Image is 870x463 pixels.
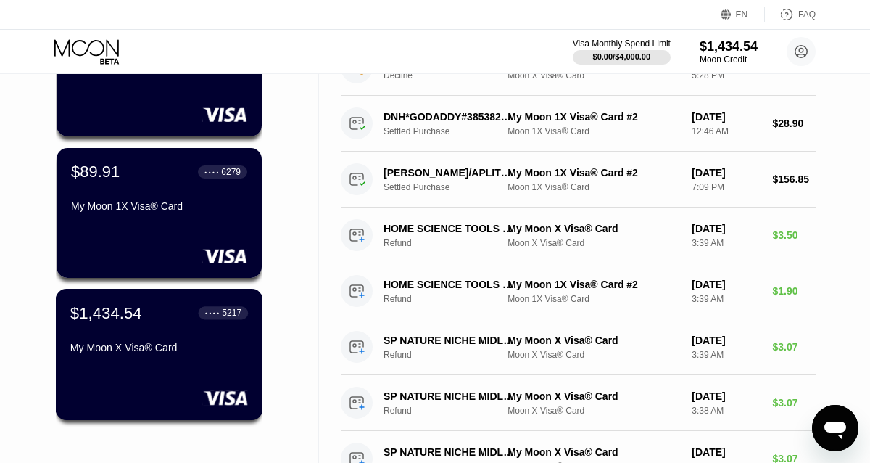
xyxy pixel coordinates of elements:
div: $28.90 [773,118,816,129]
div: My Moon 1X Visa® Card [71,200,247,212]
div: Moon 1X Visa® Card [507,126,680,136]
div: [DATE] [692,279,761,290]
div: My Moon X Visa® Card [70,342,248,353]
div: FAQ [798,9,816,20]
div: My Moon X Visa® Card [507,223,680,234]
div: SP NATURE NICHE MIDLAND USRefundMy Moon X Visa® CardMoon X Visa® Card[DATE]3:39 AM$3.07 [341,319,816,375]
div: $1,434.54 [700,39,758,54]
div: $89.91 [71,163,120,181]
div: $89.91● ● ● ●6279My Moon 1X Visa® Card [57,148,262,278]
div: SP NATURE NICHE MIDLAND USRefundMy Moon X Visa® CardMoon X Visa® Card[DATE]3:38 AM$3.07 [341,375,816,431]
div: DNH*GODADDY#3853827211 480-5058855 US [384,111,513,123]
div: Visa Monthly Spend Limit [573,38,671,49]
div: HOME SCIENCE TOOLS 4062560990 USRefundMy Moon X Visa® CardMoon X Visa® Card[DATE]3:39 AM$3.50 [341,208,816,263]
div: Decline [384,70,523,81]
div: Settled Purchase [384,182,523,192]
div: $0.00 / $4,000.00 [593,52,651,61]
div: 6279 [221,167,241,177]
div: My Moon X Visa® Card [507,335,680,346]
div: HOME SCIENCE TOOLS 4062560990 US [384,279,513,290]
div: 3:39 AM [692,350,761,360]
div: $1,434.54Moon Credit [700,39,758,65]
div: Moon X Visa® Card [507,406,680,416]
div: $3.07 [773,341,816,353]
div: $3.50 [773,229,816,241]
div: $1,434.54● ● ● ●5217My Moon X Visa® Card [57,290,262,419]
div: 5217 [222,308,241,318]
div: Moon 1X Visa® Card [507,294,680,304]
div: 3:39 AM [692,238,761,248]
div: DNH*GODADDY#3853827211 480-5058855 USSettled PurchaseMy Moon 1X Visa® Card #2Moon 1X Visa® Card[D... [341,96,816,152]
div: [DATE] [692,111,761,123]
div: HOME SCIENCE TOOLS 4062560990 USRefundMy Moon 1X Visa® Card #2Moon 1X Visa® Card[DATE]3:39 AM$1.90 [341,263,816,319]
div: Refund [384,294,523,304]
div: HOME SCIENCE TOOLS 4062560990 US [384,223,513,234]
div: ● ● ● ● [205,311,220,315]
div: My Moon 1X Visa® Card #2 [507,279,680,290]
div: My Moon X Visa® Card [507,390,680,402]
div: EN [736,9,748,20]
div: 5:28 PM [692,70,761,81]
div: [DATE] [692,390,761,402]
div: Refund [384,350,523,360]
div: Settled Purchase [384,126,523,136]
div: Visa Monthly Spend Limit$0.00/$4,000.00 [573,38,671,65]
div: SP NATURE NICHE MIDLAND US [384,446,513,458]
div: [PERSON_NAME]/APLITENI OU [PHONE_NUMBER] EESettled PurchaseMy Moon 1X Visa® Card #2Moon 1X Visa® ... [341,152,816,208]
div: Moon X Visa® Card [507,238,680,248]
div: SP NATURE NICHE MIDLAND US [384,390,513,402]
div: [DATE] [692,446,761,458]
div: [DATE] [692,223,761,234]
div: My Moon 1X Visa® Card #2 [507,167,680,179]
div: My Moon X Visa® Card [507,446,680,458]
div: 12:46 AM [692,126,761,136]
div: $1.90 [773,285,816,297]
div: $1,434.54 [70,303,142,322]
div: [DATE] [692,335,761,346]
div: Moon Credit [700,54,758,65]
div: FAQ [765,7,816,22]
div: $3.07 [773,397,816,409]
div: Moon X Visa® Card [507,70,680,81]
div: [DATE] [692,167,761,179]
div: Moon X Visa® Card [507,350,680,360]
div: ● ● ● ● [204,170,219,174]
div: 7:09 PM [692,182,761,192]
div: $156.85 [773,173,816,185]
div: 3:39 AM [692,294,761,304]
div: 3:38 AM [692,406,761,416]
div: SP NATURE NICHE MIDLAND US [384,335,513,346]
div: Moon 1X Visa® Card [507,182,680,192]
div: EN [721,7,765,22]
iframe: Tombol untuk meluncurkan jendela pesan, percakapan sedang berlangsung [812,405,858,451]
div: Refund [384,406,523,416]
div: Refund [384,238,523,248]
div: My Moon 1X Visa® Card #2 [507,111,680,123]
div: [PERSON_NAME]/APLITENI OU [PHONE_NUMBER] EE [384,167,513,179]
